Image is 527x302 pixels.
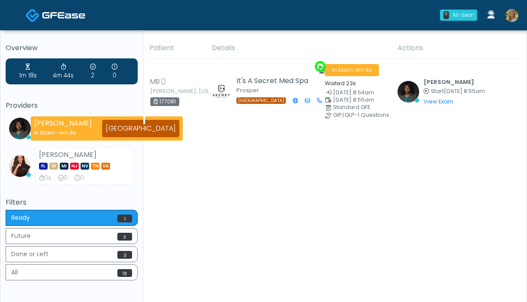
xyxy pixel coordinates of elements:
span: 4m 6s [59,129,76,136]
a: View Exam [424,98,453,105]
span: [DATE] 8:54am [333,89,374,96]
span: NJ [70,163,79,170]
h5: It's A Secret Med Spa [236,77,312,85]
span: ID [49,163,58,170]
small: Scheduled Time [325,97,387,103]
a: 0 All clear! [435,6,482,24]
span: 3 [117,251,132,259]
img: Amanda Creel [210,80,232,102]
div: 4m 44s [53,63,74,80]
span: VA [101,163,110,170]
span: [GEOGRAPHIC_DATA] [236,97,286,104]
img: Kacey Cornell [505,9,518,22]
button: All18 [6,264,138,280]
small: [PERSON_NAME], [US_STATE] [150,89,198,94]
strong: [PERSON_NAME] [39,150,97,160]
span: MI [60,163,68,170]
span: NV [81,163,89,170]
img: Rukayat Bojuwon [9,118,31,139]
a: Docovia [26,1,85,29]
strong: [PERSON_NAME] [34,118,92,128]
img: Jillian Horne [9,155,31,177]
span: 11 [117,233,132,241]
span: 4m 6s [355,66,372,74]
img: Docovia [26,8,40,22]
span: MB [150,77,160,87]
h5: Filters [6,199,138,206]
div: 0 [74,174,84,183]
span: 1 [117,215,132,222]
th: Actions [392,38,520,59]
small: Waited 23s [325,80,356,87]
b: [PERSON_NAME] [424,78,474,86]
div: Standard GFE [333,105,395,110]
button: Future11 [6,228,138,244]
div: 1m 18s [19,63,37,80]
div: 0 [58,174,68,183]
button: Done or Left3 [6,246,138,262]
div: 0 [112,63,117,80]
div: In Exam - [34,129,92,137]
div: [GEOGRAPHIC_DATA] [102,120,179,137]
th: Details [207,38,392,59]
span: FL [39,163,48,170]
div: 0s [39,174,51,183]
span: In Exam · [325,64,379,76]
span: 18 [117,269,132,277]
div: 2 [90,63,96,80]
h5: Overview [6,44,138,52]
img: Rukayat Bojuwon [398,81,419,103]
div: GIP/GLP-1 Questions [333,112,395,118]
div: 0 [443,11,449,19]
span: Start [431,87,444,95]
button: Ready1 [6,210,138,226]
h5: Providers [6,102,138,109]
div: Basic example [6,210,138,283]
span: TN [91,163,100,170]
small: Prosper [236,87,259,94]
small: Started at [424,89,485,94]
span: [DATE] 8:55am [333,96,374,103]
img: Docovia [42,11,85,19]
div: 177081 [150,97,179,106]
span: [DATE] 8:55am [444,87,485,95]
th: Patient [144,38,207,59]
small: Date Created [325,90,387,96]
div: All clear! [453,11,474,19]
